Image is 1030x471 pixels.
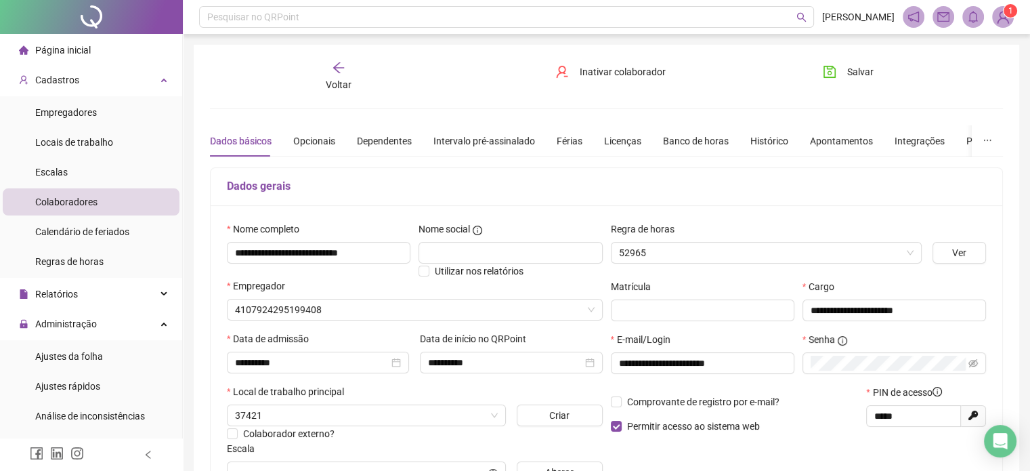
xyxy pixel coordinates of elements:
[35,197,98,207] span: Colaboradores
[227,222,308,237] label: Nome completo
[35,256,104,267] span: Regras de horas
[580,64,666,79] span: Inativar colaborador
[823,65,836,79] span: save
[822,9,895,24] span: [PERSON_NAME]
[35,351,103,362] span: Ajustes da folha
[235,300,595,320] span: 4107924295199408
[619,243,914,263] span: 52965
[235,405,498,426] span: 37421
[847,64,874,79] span: Salvar
[810,134,873,148] div: Apontamentos
[611,222,683,237] label: Regra de horas
[873,385,942,400] span: PIN de acesso
[326,79,351,90] span: Voltar
[1004,4,1017,18] sup: Atualize o seu contato no menu Meus Dados
[1008,6,1013,16] span: 1
[433,134,535,148] div: Intervalo pré-assinalado
[19,319,28,329] span: lock
[35,107,97,118] span: Empregadores
[937,11,949,23] span: mail
[972,125,1003,157] button: ellipsis
[627,421,760,432] span: Permitir acesso ao sistema web
[227,279,294,293] label: Empregador
[750,134,788,148] div: Histórico
[357,134,412,148] div: Dependentes
[70,447,84,460] span: instagram
[604,134,641,148] div: Licenças
[227,441,263,456] label: Escala
[30,447,43,460] span: facebook
[549,408,570,423] span: Criar
[293,134,335,148] div: Opcionais
[838,336,847,346] span: info-circle
[813,61,884,83] button: Salvar
[420,331,535,346] label: Data de início no QRPoint
[19,75,28,85] span: user-add
[35,381,100,392] span: Ajustes rápidos
[611,332,679,347] label: E-mail/Login
[35,75,79,85] span: Cadastros
[210,134,272,148] div: Dados básicos
[907,11,920,23] span: notification
[227,331,318,346] label: Data de admissão
[967,11,979,23] span: bell
[332,61,345,75] span: arrow-left
[435,266,523,277] span: Utilizar nos relatórios
[35,289,78,300] span: Relatórios
[243,428,335,439] span: Colaborador externo?
[663,134,729,148] div: Banco de horas
[35,226,129,237] span: Calendário de feriados
[227,384,353,399] label: Local de trabalho principal
[50,447,64,460] span: linkedin
[968,359,978,368] span: eye-invisible
[611,279,660,294] label: Matrícula
[144,450,153,459] span: left
[35,137,113,148] span: Locais de trabalho
[517,405,603,426] button: Criar
[545,61,676,83] button: Inativar colaborador
[19,45,28,55] span: home
[35,319,97,329] span: Administração
[895,134,945,148] div: Integrações
[952,245,966,260] span: Ver
[984,425,1016,457] div: Open Intercom Messenger
[227,178,986,194] h5: Dados gerais
[19,289,28,299] span: file
[419,222,470,237] span: Nome social
[796,12,807,22] span: search
[473,226,482,235] span: info-circle
[809,332,835,347] span: Senha
[627,396,779,407] span: Comprovante de registro por e-mail?
[966,134,1019,148] div: Preferências
[993,7,1013,27] img: 64802
[932,387,942,396] span: info-circle
[557,134,582,148] div: Férias
[802,279,843,294] label: Cargo
[983,136,992,145] span: ellipsis
[555,65,569,79] span: user-delete
[932,242,986,264] button: Ver
[35,167,68,178] span: Escalas
[35,411,145,422] span: Análise de inconsistências
[35,45,91,56] span: Página inicial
